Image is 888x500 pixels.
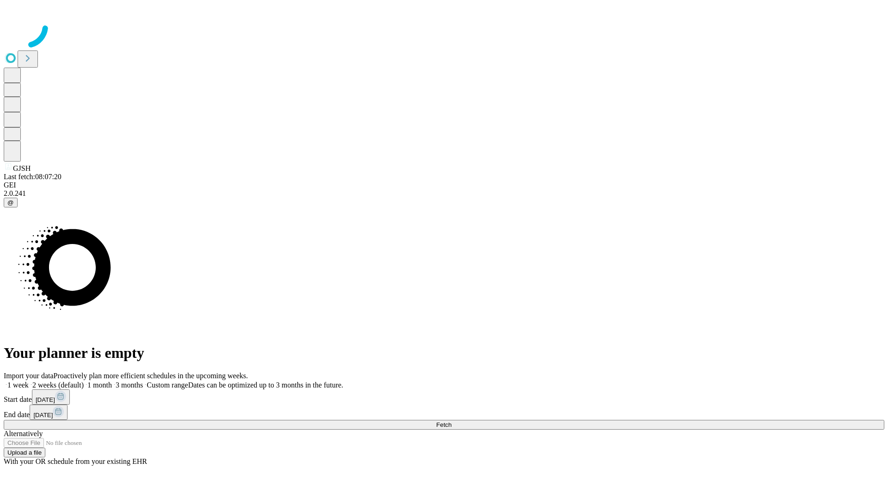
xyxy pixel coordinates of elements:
[7,381,29,389] span: 1 week
[4,457,147,465] span: With your OR schedule from your existing EHR
[32,381,84,389] span: 2 weeks (default)
[4,389,884,405] div: Start date
[4,198,18,207] button: @
[33,412,53,419] span: [DATE]
[4,405,884,420] div: End date
[30,405,68,420] button: [DATE]
[4,173,62,181] span: Last fetch: 08:07:20
[4,430,43,437] span: Alternatively
[32,389,70,405] button: [DATE]
[147,381,188,389] span: Custom range
[116,381,143,389] span: 3 months
[188,381,343,389] span: Dates can be optimized up to 3 months in the future.
[4,181,884,189] div: GEI
[436,421,451,428] span: Fetch
[4,189,884,198] div: 2.0.241
[87,381,112,389] span: 1 month
[7,199,14,206] span: @
[13,164,31,172] span: GJSH
[4,372,54,380] span: Import your data
[4,448,45,457] button: Upload a file
[4,420,884,430] button: Fetch
[36,396,55,403] span: [DATE]
[54,372,248,380] span: Proactively plan more efficient schedules in the upcoming weeks.
[4,344,884,362] h1: Your planner is empty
